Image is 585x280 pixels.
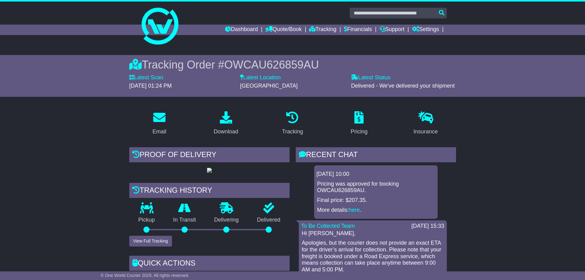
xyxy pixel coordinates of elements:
p: Pricing was approved for booking OWCAU626859AU. [317,181,435,194]
a: Financials [344,25,372,35]
a: Download [210,109,242,138]
a: Tracking [309,25,336,35]
p: Final price: $207.35. [317,197,435,204]
a: Insurance [410,109,442,138]
p: In Transit [164,217,205,223]
div: Insurance [414,128,438,136]
a: Tracking [278,109,307,138]
span: © One World Courier 2025. All rights reserved. [101,273,189,278]
p: Pickup [129,217,164,223]
div: Pricing [351,128,368,136]
a: here [349,207,360,213]
div: [DATE] 15:33 [411,223,444,230]
label: Latest Scan [129,74,163,81]
div: Download [214,128,238,136]
div: Quick Actions [129,256,290,272]
div: RECENT CHAT [296,147,456,164]
p: Hi [PERSON_NAME], [302,230,444,237]
a: Dashboard [225,25,258,35]
a: Email [148,109,170,138]
div: Tracking [282,128,303,136]
span: [GEOGRAPHIC_DATA] [240,83,298,89]
button: View Full Tracking [129,236,172,246]
span: [DATE] 01:24 PM [129,83,172,89]
img: GetPodImage [207,168,212,173]
a: Pricing [347,109,372,138]
p: Delivered [248,217,290,223]
label: Latest Status [351,74,390,81]
a: Quote/Book [265,25,302,35]
span: OWCAU626859AU [224,58,319,71]
p: Delivering [205,217,248,223]
p: More details: . [317,207,435,214]
a: To Be Collected Team [301,223,355,229]
a: Settings [412,25,439,35]
span: Delivered - We've delivered your shipment [351,83,454,89]
div: Tracking Order # [129,58,456,71]
div: Tracking history [129,183,290,199]
a: Support [380,25,404,35]
p: Apologies, but the courier does not provide an exact ETA for the driver’s arrival for collection.... [302,240,444,273]
div: Proof of Delivery [129,147,290,164]
label: Latest Location [240,74,281,81]
div: Email [152,128,166,136]
div: [DATE] 10:00 [317,171,435,178]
